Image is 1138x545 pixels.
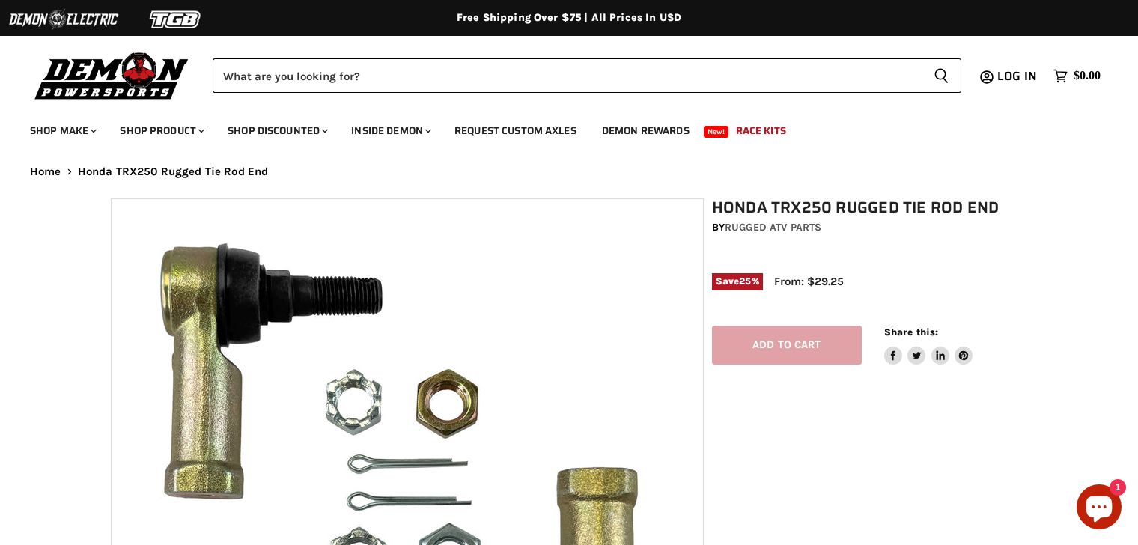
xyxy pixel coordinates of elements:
[725,115,797,146] a: Race Kits
[774,275,844,288] span: From: $29.25
[997,67,1037,85] span: Log in
[712,198,1035,217] h1: Honda TRX250 Rugged Tie Rod End
[19,109,1097,146] ul: Main menu
[109,115,213,146] a: Shop Product
[120,5,232,34] img: TGB Logo 2
[443,115,588,146] a: Request Custom Axles
[1074,69,1101,83] span: $0.00
[216,115,337,146] a: Shop Discounted
[739,275,751,287] span: 25
[340,115,440,146] a: Inside Demon
[991,70,1046,83] a: Log in
[78,165,269,178] span: Honda TRX250 Rugged Tie Rod End
[922,58,961,93] button: Search
[213,58,922,93] input: Search
[30,165,61,178] a: Home
[884,326,973,365] aside: Share this:
[1072,484,1126,533] inbox-online-store-chat: Shopify online store chat
[884,326,938,338] span: Share this:
[30,49,194,102] img: Demon Powersports
[725,221,821,234] a: Rugged ATV Parts
[213,58,961,93] form: Product
[704,126,729,138] span: New!
[1046,65,1108,87] a: $0.00
[19,115,106,146] a: Shop Make
[712,219,1035,236] div: by
[7,5,120,34] img: Demon Electric Logo 2
[712,273,763,290] span: Save %
[591,115,701,146] a: Demon Rewards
